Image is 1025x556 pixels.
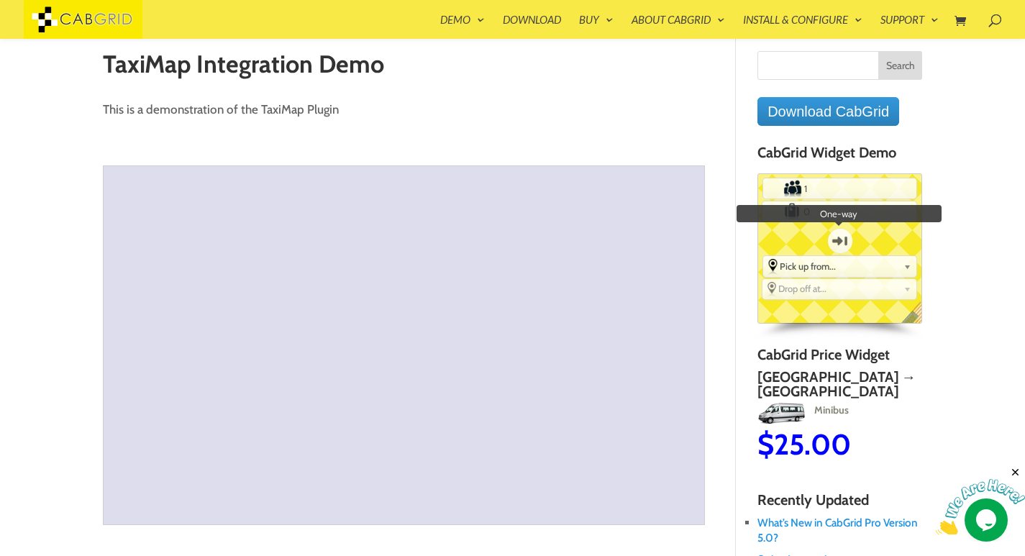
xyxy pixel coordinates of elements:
span: 25.00 [773,427,849,462]
p: This is a demonstration of the TaxiMap Plugin [103,99,711,132]
h4: Recently Updated [757,492,922,515]
h4: CabGrid Price Widget [757,347,922,370]
input: Number of Suitcases [801,201,878,220]
a: Buy [579,14,614,39]
a: Download [503,14,561,39]
h2: [GEOGRAPHIC_DATA] → [GEOGRAPHIC_DATA] [756,370,921,398]
div: Select the place the starting address falls within [763,256,916,275]
label: Number of Suitcases [763,202,801,221]
h1: TaxiMap Integration Demo [103,51,711,85]
span: Drop off at... [778,283,898,294]
input: Search [878,51,923,80]
a: About CabGrid [632,14,725,39]
input: Number of Passengers [802,179,878,198]
label: One-way [816,222,863,260]
a: [GEOGRAPHIC_DATA] → [GEOGRAPHIC_DATA]MinibusMinibus$25.00 [756,370,921,459]
span: Minibus [806,404,847,416]
h4: CabGrid Widget Demo [757,145,922,168]
iframe: chat widget [936,466,1025,534]
span: Pick up from... [780,260,898,272]
a: Support [880,14,939,39]
img: MPV [921,388,957,411]
a: Install & Configure [743,14,862,39]
span: $ [756,427,773,462]
a: Demo [440,14,485,39]
div: Select the place the destination address is within [762,279,917,298]
label: Number of Passengers [764,179,802,198]
a: What’s New in CabGrid Pro Version 5.0? [757,516,918,544]
a: CabGrid Taxi Plugin [24,10,142,25]
span: English [902,301,933,334]
a: Download CabGrid [757,97,899,126]
img: Minibus [756,402,804,425]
